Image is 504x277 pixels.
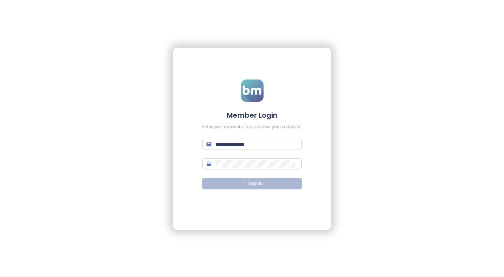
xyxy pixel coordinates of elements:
span: Sign In [248,180,263,187]
span: mail [206,142,211,147]
span: loading [241,181,245,185]
img: logo [241,79,264,102]
div: Enter your credentials to access your account. [202,124,302,130]
button: Sign In [202,178,302,189]
h4: Member Login [202,110,302,120]
span: lock [206,161,211,166]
